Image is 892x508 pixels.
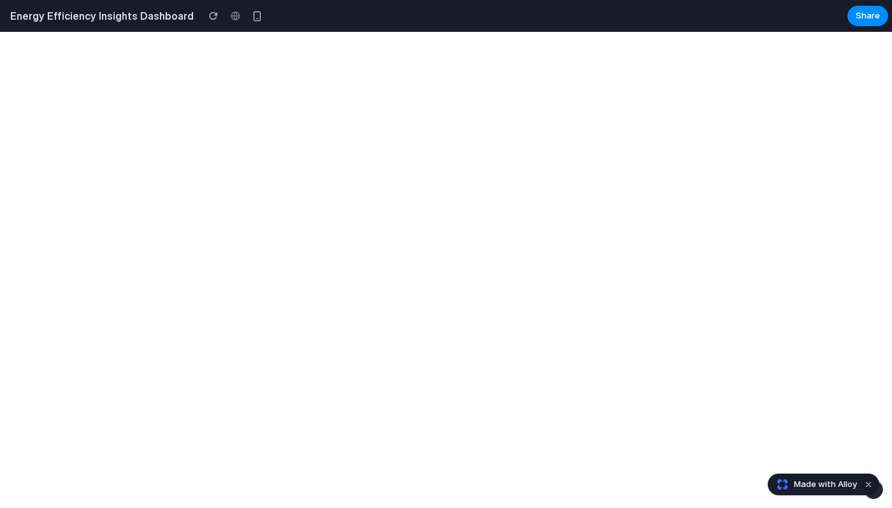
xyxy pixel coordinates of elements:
[861,477,876,492] button: Dismiss watermark
[856,10,880,22] span: Share
[794,478,857,491] span: Made with Alloy
[768,478,858,491] a: Made with Alloy
[5,8,194,24] h2: Energy Efficiency Insights Dashboard
[847,6,888,26] button: Share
